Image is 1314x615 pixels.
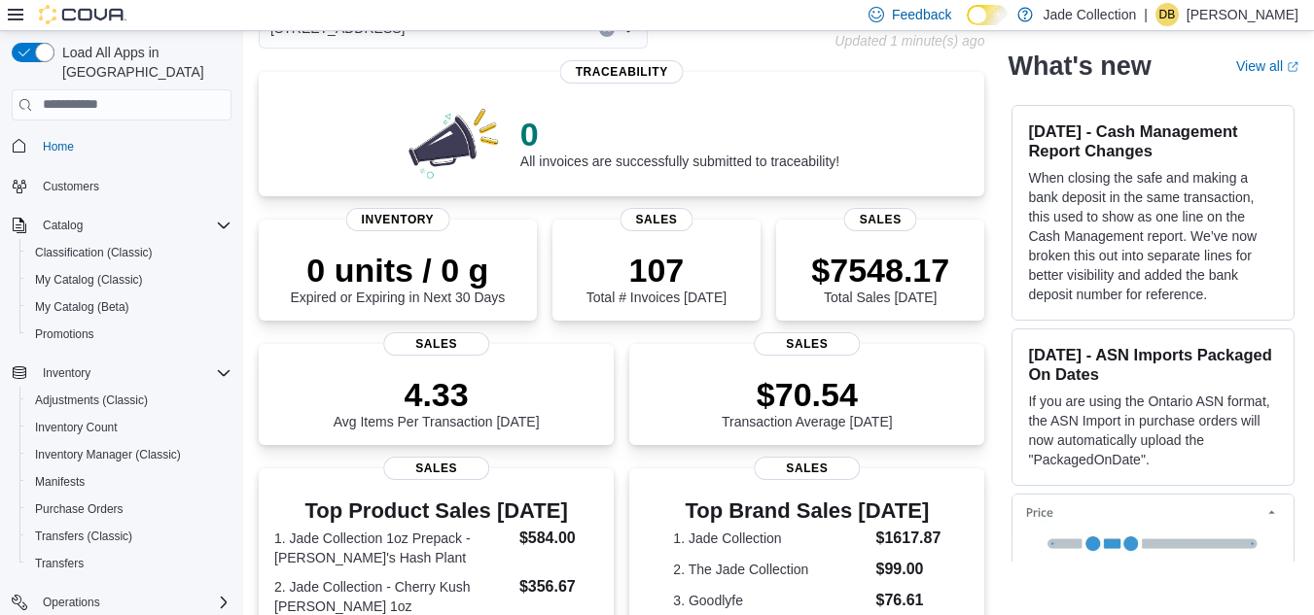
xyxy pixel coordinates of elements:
p: 0 [520,115,839,154]
span: Sales [620,208,693,231]
img: 0 [404,103,505,181]
button: Home [4,132,239,160]
p: Updated 1 minute(s) ago [835,33,984,49]
button: Inventory Manager (Classic) [19,441,239,468]
span: Home [43,139,74,154]
span: Promotions [27,323,231,346]
div: Expired or Expiring in Next 30 Days [290,251,505,305]
button: Manifests [19,468,239,495]
button: Adjustments (Classic) [19,387,239,414]
button: Inventory [4,359,239,387]
dt: 1. Jade Collection 1oz Prepack - [PERSON_NAME]'s Hash Plant [274,529,512,567]
a: Transfers [27,552,91,575]
span: Adjustments (Classic) [27,389,231,412]
dd: $356.67 [519,575,598,598]
span: Load All Apps in [GEOGRAPHIC_DATA] [54,43,231,82]
h3: [DATE] - Cash Management Report Changes [1028,121,1278,160]
span: Catalog [35,214,231,237]
span: Sales [754,457,861,480]
div: Avg Items Per Transaction [DATE] [334,375,540,429]
button: My Catalog (Classic) [19,266,239,293]
p: $7548.17 [811,251,949,290]
a: Home [35,135,82,158]
span: Purchase Orders [27,497,231,521]
span: Manifests [27,470,231,494]
div: Total # Invoices [DATE] [586,251,727,305]
span: Catalog [43,218,83,233]
span: Manifests [35,474,85,490]
span: Inventory Count [35,420,118,435]
div: Transaction Average [DATE] [722,375,893,429]
h3: [DATE] - ASN Imports Packaged On Dates [1028,345,1278,384]
p: [PERSON_NAME] [1187,3,1298,26]
button: Catalog [4,212,239,239]
span: Inventory [43,365,90,381]
p: Jade Collection [1043,3,1136,26]
span: Inventory Count [27,416,231,439]
div: Total Sales [DATE] [811,251,949,305]
a: Inventory Manager (Classic) [27,443,189,466]
a: Customers [35,175,107,198]
img: Cova [39,5,126,24]
h3: Top Product Sales [DATE] [274,499,598,523]
div: All invoices are successfully submitted to traceability! [520,115,839,169]
span: Operations [43,595,100,610]
span: My Catalog (Classic) [35,272,143,288]
p: | [1144,3,1148,26]
dd: $1617.87 [876,527,941,550]
a: Inventory Count [27,416,125,439]
dt: 2. The Jade Collection [673,560,868,579]
span: Transfers [27,552,231,575]
span: Sales [844,208,917,231]
span: Feedback [892,5,951,24]
span: Adjustments (Classic) [35,393,148,408]
button: Operations [35,591,108,614]
h3: Top Brand Sales [DATE] [673,499,941,523]
span: Inventory Manager (Classic) [35,447,181,462]
button: Promotions [19,321,239,348]
span: Customers [35,174,231,198]
span: Sales [383,332,490,356]
dd: $584.00 [519,527,598,550]
dt: 3. Goodlyfe [673,591,868,610]
span: Classification (Classic) [35,245,153,260]
button: Customers [4,172,239,200]
a: My Catalog (Classic) [27,268,151,291]
a: Transfers (Classic) [27,525,140,548]
span: Operations [35,591,231,614]
svg: External link [1287,61,1298,73]
span: DB [1159,3,1176,26]
dt: 1. Jade Collection [673,529,868,548]
span: Dark Mode [967,25,968,26]
span: My Catalog (Beta) [35,299,129,315]
input: Dark Mode [967,5,1008,25]
p: 0 units / 0 g [290,251,505,290]
a: Manifests [27,470,92,494]
a: Adjustments (Classic) [27,389,156,412]
span: Home [35,134,231,158]
span: Promotions [35,326,94,342]
a: My Catalog (Beta) [27,295,137,319]
span: Transfers (Classic) [27,525,231,548]
span: Traceability [560,60,684,84]
dd: $99.00 [876,558,941,581]
button: Purchase Orders [19,495,239,523]
span: Inventory [346,208,450,231]
button: My Catalog (Beta) [19,293,239,321]
a: Purchase Orders [27,497,131,521]
button: Catalog [35,214,90,237]
span: Customers [43,179,99,194]
a: Classification (Classic) [27,241,160,264]
dd: $76.61 [876,589,941,612]
a: Promotions [27,323,102,346]
a: View allExternal link [1236,58,1298,74]
p: 107 [586,251,727,290]
p: When closing the safe and making a bank deposit in the same transaction, this used to show as one... [1028,168,1278,304]
span: Sales [383,457,490,480]
p: $70.54 [722,375,893,414]
span: Purchase Orders [35,501,124,517]
button: Transfers (Classic) [19,523,239,550]
span: Inventory Manager (Classic) [27,443,231,466]
span: Sales [754,332,861,356]
button: Classification (Classic) [19,239,239,266]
